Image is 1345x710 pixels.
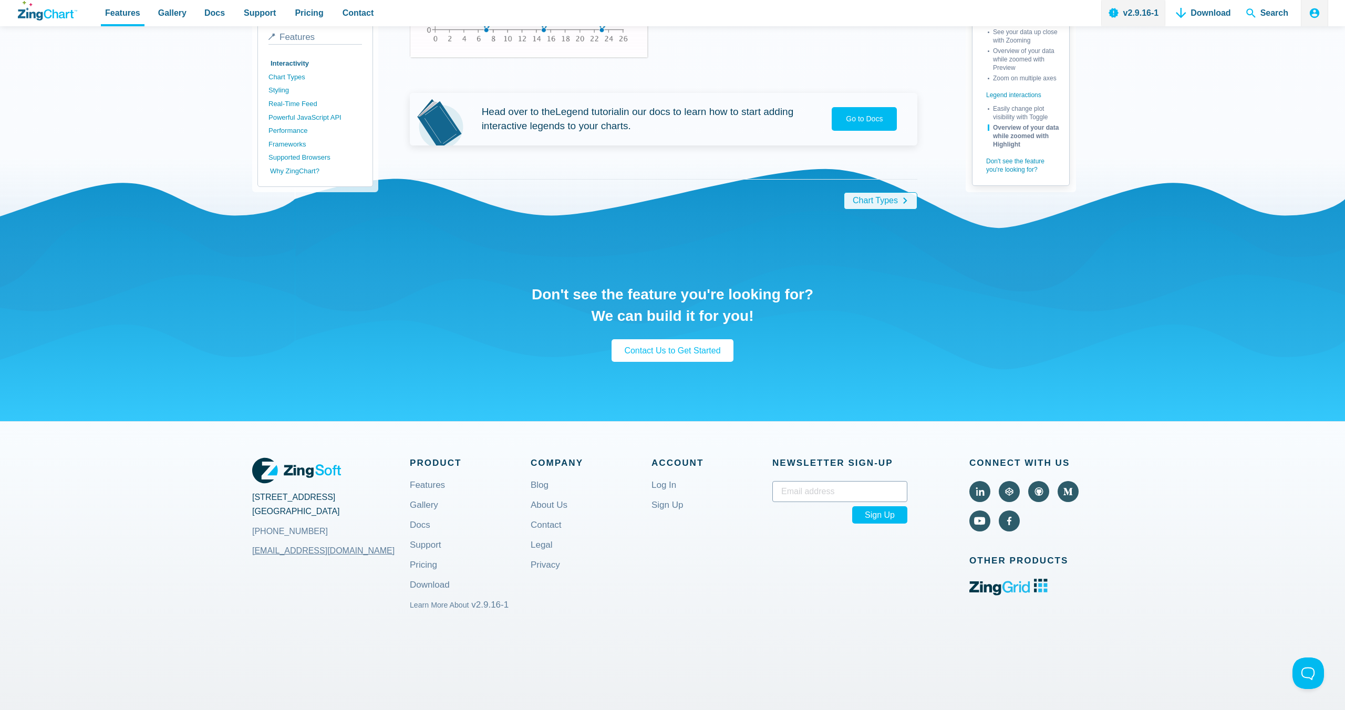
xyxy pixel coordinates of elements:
[1292,657,1324,689] iframe: Toggle Customer Support
[204,6,225,20] span: Docs
[988,121,1061,149] a: Overview of your data while zoomed with Highlight
[268,124,362,138] a: Performance
[846,114,883,123] span: Go to Docs
[105,6,140,20] span: Features
[252,490,410,544] address: [STREET_ADDRESS] [GEOGRAPHIC_DATA]
[651,481,676,506] a: Log In
[624,343,720,358] span: Contact Us to Get Started
[471,600,509,610] span: v2.9.16-1
[531,541,553,566] a: Legal
[853,195,898,206] span: Chart Types
[295,6,323,20] span: Pricing
[268,97,362,111] a: Real-Time Feed
[482,105,806,133] p: Head over to the in our docs to learn how to start adding interactive legends to your charts.
[988,102,1061,121] a: Easily change plot visibility with Toggle
[1028,481,1049,502] a: Visit ZingChart on GitHub (external).
[268,70,362,84] a: Chart Types
[410,521,430,546] a: Docs
[531,501,567,526] a: About Us
[410,581,450,606] a: Download
[410,561,437,586] a: Pricing
[531,481,549,506] a: Blog
[268,32,362,45] a: Features
[410,601,509,626] a: Learn More About v2.9.16-1
[268,111,362,124] a: Powerful JavaScript API
[844,192,917,210] a: Chart Types
[772,481,907,502] input: Email address
[981,82,1061,102] a: Legend interactions
[969,588,1048,597] a: ZingGrid logo. Click to visit the ZingGrid site (external).
[999,510,1020,531] a: Visit ZingChart on Facebook (external).
[988,45,1061,72] a: Overview of your data while zoomed with Preview
[410,501,438,526] a: Gallery
[531,521,562,546] a: Contact
[410,481,445,506] a: Features
[268,138,362,151] a: Frameworks
[988,26,1061,45] a: See your data up close with Zooming
[1058,481,1079,502] a: Visit ZingChart on Medium (external).
[410,601,469,609] small: Learn More About
[988,72,1061,82] a: Zoom on multiple axes
[343,6,374,20] span: Contact
[969,481,990,502] a: Visit ZingChart on LinkedIn (external).
[981,149,1061,177] a: Don't see the feature you're looking for?
[270,164,364,178] a: Why ZingChart?
[852,506,907,524] span: Sign Up
[252,538,395,563] a: [EMAIL_ADDRESS][DOMAIN_NAME]
[532,286,813,302] a: Don't see the feature you're looking for?
[417,93,463,145] img: book
[832,107,897,131] a: Go to Docs
[268,57,362,70] a: Interactivity
[410,541,441,566] a: Support
[268,151,362,165] a: Supported Browsers
[244,6,276,20] span: Support
[280,32,315,42] span: Features
[158,6,187,20] span: Gallery
[252,518,410,544] a: [PHONE_NUMBER]
[999,481,1020,502] a: Visit ZingChart on CodePen (external).
[591,307,753,326] strong: We can build it for you!
[969,510,990,531] a: Visit ZingChart on YouTube (external).
[531,561,560,586] a: Privacy
[969,553,1093,568] span: Other Products
[651,501,683,526] a: Sign Up
[18,1,77,20] a: ZingChart Logo. Click to return to the homepage
[268,84,362,98] a: Styling
[555,106,622,117] span: Legend tutorial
